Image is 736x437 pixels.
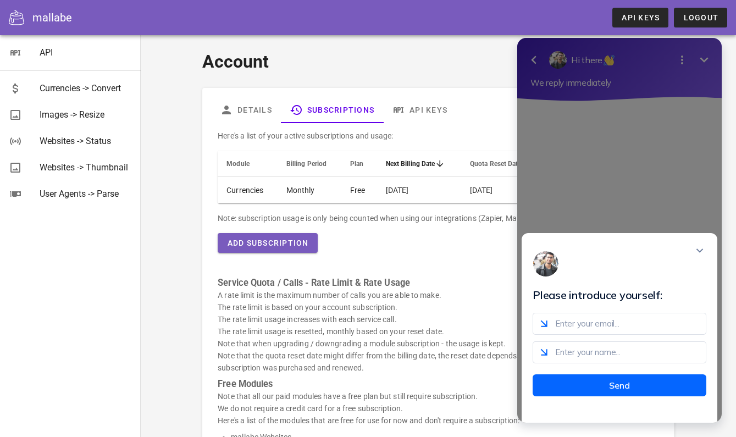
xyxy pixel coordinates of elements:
[674,8,727,27] button: Logout
[377,177,461,203] td: [DATE]
[218,390,659,427] p: Note that all our paid modules have a free plan but still require subscription. We do not require...
[461,151,548,177] th: Quota Reset Date: Not sorted. Activate to sort ascending.
[386,160,435,168] span: Next Billing Date
[202,48,674,75] h1: Account
[621,13,660,22] span: API Keys
[218,177,278,203] td: Currencies
[218,130,659,142] p: Here's a list of your active subscriptions and usage:
[383,97,456,123] a: API Keys
[218,378,659,390] h3: Free Modules
[286,160,327,168] span: Billing Period
[341,177,377,203] td: Free
[218,277,659,289] h3: Service Quota / Calls - Rate Limit & Rate Usage
[40,136,132,146] div: Websites -> Status
[470,160,522,168] span: Quota Reset Date
[218,289,659,374] p: A rate limit is the maximum number of calls you are able to make. The rate limit is based on your...
[683,13,718,22] span: Logout
[218,233,317,253] button: Add Subscription
[218,151,278,177] th: Module
[278,177,341,203] td: Monthly
[40,189,132,199] div: User Agents -> Parse
[503,26,736,437] iframe: Tidio Chat
[341,151,377,177] th: Plan
[40,83,132,93] div: Currencies -> Convert
[461,177,548,203] td: [DATE]
[226,239,308,247] span: Add Subscription
[32,9,72,26] div: mallabe
[226,160,250,168] span: Module
[40,47,132,58] div: API
[377,151,461,177] th: Next Billing Date: Sorted descending. Activate to remove sorting.
[40,162,132,173] div: Websites -> Thumbnail
[211,97,281,123] a: Details
[40,109,132,120] div: Images -> Resize
[350,160,363,168] span: Plan
[278,151,341,177] th: Billing Period
[281,97,383,123] a: Subscriptions
[612,8,668,27] a: API Keys
[218,212,659,224] div: Note: subscription usage is only being counted when using our integrations (Zapier, Make, n8n).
